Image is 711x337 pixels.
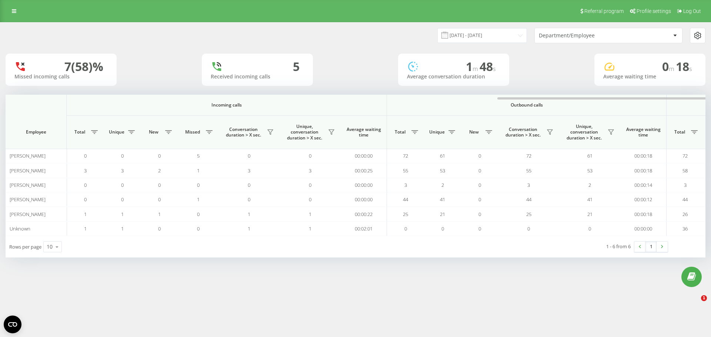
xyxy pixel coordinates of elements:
[84,182,87,188] span: 0
[587,196,592,203] span: 41
[682,167,688,174] span: 58
[64,60,103,74] div: 7 (58)%
[84,211,87,218] span: 1
[403,211,408,218] span: 25
[645,242,657,252] a: 1
[588,225,591,232] span: 0
[197,152,200,159] span: 5
[404,225,407,232] span: 0
[10,196,46,203] span: [PERSON_NAME]
[4,316,21,333] button: Open CMP widget
[309,196,311,203] span: 0
[309,225,311,232] span: 1
[197,225,200,232] span: 0
[70,129,89,135] span: Total
[465,129,483,135] span: New
[197,182,200,188] span: 0
[473,65,480,73] span: m
[620,192,667,207] td: 00:00:12
[620,149,667,163] td: 00:00:18
[121,196,124,203] span: 0
[527,225,530,232] span: 0
[309,152,311,159] span: 0
[493,65,496,73] span: s
[341,178,387,192] td: 00:00:00
[86,102,367,108] span: Incoming calls
[84,196,87,203] span: 0
[466,58,480,74] span: 1
[341,192,387,207] td: 00:00:00
[197,167,200,174] span: 1
[121,152,124,159] span: 0
[620,163,667,178] td: 00:00:18
[10,182,46,188] span: [PERSON_NAME]
[440,167,445,174] span: 53
[197,211,200,218] span: 0
[403,152,408,159] span: 72
[683,8,701,14] span: Log Out
[10,167,46,174] span: [PERSON_NAME]
[637,8,671,14] span: Profile settings
[248,167,250,174] span: 3
[158,152,161,159] span: 0
[684,182,687,188] span: 3
[341,207,387,221] td: 00:00:22
[441,182,444,188] span: 2
[107,129,126,135] span: Unique
[620,178,667,192] td: 00:00:14
[84,167,87,174] span: 3
[626,127,661,138] span: Average waiting time
[478,196,481,203] span: 0
[587,211,592,218] span: 21
[676,58,692,74] span: 18
[158,211,161,218] span: 1
[588,182,591,188] span: 2
[403,196,408,203] span: 44
[682,211,688,218] span: 26
[10,225,30,232] span: Unknown
[606,243,631,250] div: 1 - 6 from 6
[407,74,500,80] div: Average conversation duration
[527,182,530,188] span: 3
[248,182,250,188] span: 0
[584,8,624,14] span: Referral program
[587,167,592,174] span: 53
[158,167,161,174] span: 2
[682,225,688,232] span: 36
[404,102,649,108] span: Outbound calls
[121,182,124,188] span: 0
[346,127,381,138] span: Average waiting time
[391,129,409,135] span: Total
[669,65,676,73] span: m
[404,182,407,188] span: 3
[563,124,605,141] span: Unique, conversation duration > Х sec.
[587,152,592,159] span: 61
[478,152,481,159] span: 0
[670,129,689,135] span: Total
[248,152,250,159] span: 0
[526,167,531,174] span: 55
[440,196,445,203] span: 41
[158,225,161,232] span: 0
[440,211,445,218] span: 21
[682,196,688,203] span: 44
[197,196,200,203] span: 1
[211,74,304,80] div: Received incoming calls
[144,129,163,135] span: New
[309,182,311,188] span: 0
[620,222,667,236] td: 00:00:00
[686,295,704,313] iframe: Intercom live chat
[248,225,250,232] span: 1
[121,211,124,218] span: 1
[682,152,688,159] span: 72
[428,129,446,135] span: Unique
[526,196,531,203] span: 44
[12,129,60,135] span: Employee
[158,196,161,203] span: 0
[440,152,445,159] span: 61
[10,211,46,218] span: [PERSON_NAME]
[309,211,311,218] span: 1
[701,295,707,301] span: 1
[478,211,481,218] span: 0
[181,129,204,135] span: Missed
